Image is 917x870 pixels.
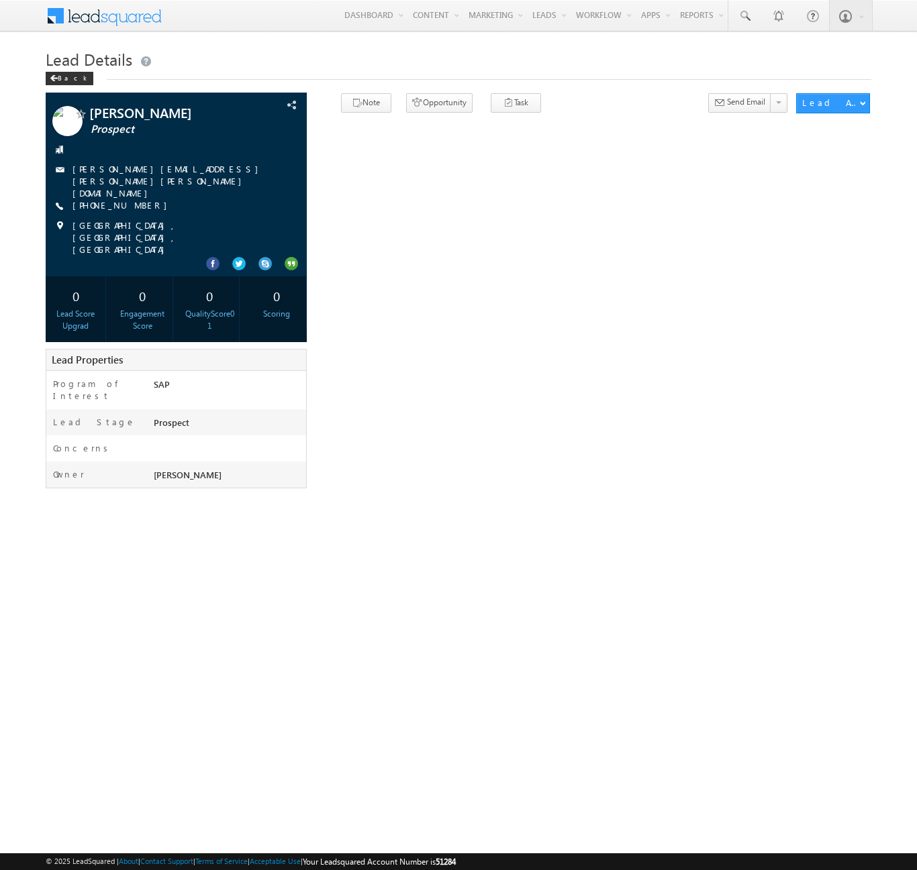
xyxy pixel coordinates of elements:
button: Task [491,93,541,113]
span: [PHONE_NUMBER] [73,199,174,213]
div: 0 [183,283,236,308]
button: Lead Actions [796,93,870,113]
div: Back [46,72,93,85]
span: [GEOGRAPHIC_DATA], [GEOGRAPHIC_DATA], [GEOGRAPHIC_DATA] [73,219,283,256]
div: 0 [49,283,102,308]
div: SAP [150,378,306,396]
div: 0 [250,283,303,308]
label: Program of Interest [53,378,140,402]
div: Engagement Score [116,308,169,332]
a: [PERSON_NAME][EMAIL_ADDRESS][PERSON_NAME][PERSON_NAME][DOMAIN_NAME] [73,163,265,199]
button: Opportunity [406,93,473,113]
div: Prospect [150,416,306,435]
a: Contact Support [140,857,193,865]
div: QualityScore01 [183,308,236,332]
span: Send Email [727,96,765,108]
a: Terms of Service [195,857,248,865]
span: [PERSON_NAME] [89,106,250,119]
span: [PERSON_NAME] [154,469,222,480]
span: Prospect [91,123,252,136]
label: Owner [53,468,85,480]
div: 0 [116,283,169,308]
a: About [119,857,138,865]
img: Profile photo [52,106,83,141]
span: 51284 [436,857,456,867]
div: Scoring [250,308,303,320]
label: Lead Stage [53,416,136,428]
a: Acceptable Use [250,857,301,865]
a: Back [46,71,100,83]
button: Note [341,93,391,113]
span: Your Leadsquared Account Number is [303,857,456,867]
span: Lead Details [46,48,132,70]
label: Concerns [53,442,113,454]
span: © 2025 LeadSquared | | | | | [46,855,456,868]
span: Lead Properties [52,353,123,366]
div: Lead Actions [802,97,859,109]
button: Send Email [708,93,771,113]
div: Lead Score Upgrad [49,308,102,332]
